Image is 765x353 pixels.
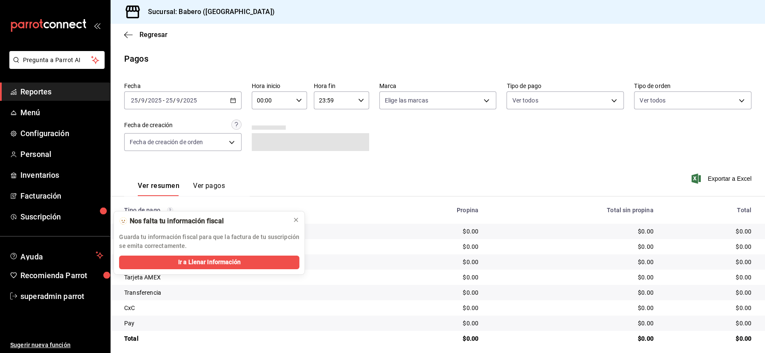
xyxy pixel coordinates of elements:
[138,97,141,104] span: /
[124,319,376,327] div: Pay
[667,319,751,327] div: $0.00
[20,148,103,160] span: Personal
[667,304,751,312] div: $0.00
[20,128,103,139] span: Configuración
[23,56,91,65] span: Pregunta a Parrot AI
[379,83,497,89] label: Marca
[390,273,478,282] div: $0.00
[634,83,751,89] label: Tipo de orden
[492,273,654,282] div: $0.00
[492,334,654,343] div: $0.00
[141,97,145,104] input: --
[667,334,751,343] div: $0.00
[124,273,376,282] div: Tarjeta AMEX
[492,207,654,214] div: Total sin propina
[492,242,654,251] div: $0.00
[667,207,751,214] div: Total
[131,97,138,104] input: --
[124,288,376,297] div: Transferencia
[20,250,92,260] span: Ayuda
[492,258,654,266] div: $0.00
[390,258,478,266] div: $0.00
[20,290,103,302] span: superadmin parrot
[506,83,624,89] label: Tipo de pago
[492,288,654,297] div: $0.00
[492,319,654,327] div: $0.00
[390,319,478,327] div: $0.00
[139,31,168,39] span: Regresar
[10,341,103,350] span: Sugerir nueva función
[667,288,751,297] div: $0.00
[124,207,376,214] div: Tipo de pago
[385,96,428,105] span: Elige las marcas
[390,207,478,214] div: Propina
[20,190,103,202] span: Facturación
[20,169,103,181] span: Inventarios
[124,31,168,39] button: Regresar
[119,233,299,251] p: Guarda tu información fiscal para que la factura de tu suscripción se emita correctamente.
[390,227,478,236] div: $0.00
[145,97,148,104] span: /
[390,334,478,343] div: $0.00
[20,107,103,118] span: Menú
[390,242,478,251] div: $0.00
[176,97,180,104] input: --
[667,258,751,266] div: $0.00
[124,121,173,130] div: Fecha de creación
[178,258,241,267] span: Ir a Llenar Información
[667,242,751,251] div: $0.00
[180,97,183,104] span: /
[20,211,103,222] span: Suscripción
[512,96,538,105] span: Ver todos
[183,97,197,104] input: ----
[9,51,105,69] button: Pregunta a Parrot AI
[167,207,173,213] svg: Los pagos realizados con Pay y otras terminales son montos brutos.
[94,22,100,29] button: open_drawer_menu
[165,97,173,104] input: --
[640,96,665,105] span: Ver todos
[252,83,307,89] label: Hora inicio
[173,97,176,104] span: /
[119,256,299,269] button: Ir a Llenar Información
[148,97,162,104] input: ----
[492,304,654,312] div: $0.00
[20,86,103,97] span: Reportes
[193,182,225,196] button: Ver pagos
[124,304,376,312] div: CxC
[130,138,203,146] span: Fecha de creación de orden
[124,334,376,343] div: Total
[124,52,148,65] div: Pagos
[693,174,751,184] button: Exportar a Excel
[119,216,286,226] div: 🫥 Nos falta tu información fiscal
[667,273,751,282] div: $0.00
[492,227,654,236] div: $0.00
[6,62,105,71] a: Pregunta a Parrot AI
[390,304,478,312] div: $0.00
[20,270,103,281] span: Recomienda Parrot
[667,227,751,236] div: $0.00
[163,97,165,104] span: -
[314,83,369,89] label: Hora fin
[138,182,225,196] div: navigation tabs
[390,288,478,297] div: $0.00
[138,182,179,196] button: Ver resumen
[124,83,242,89] label: Fecha
[141,7,275,17] h3: Sucursal: Babero ([GEOGRAPHIC_DATA])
